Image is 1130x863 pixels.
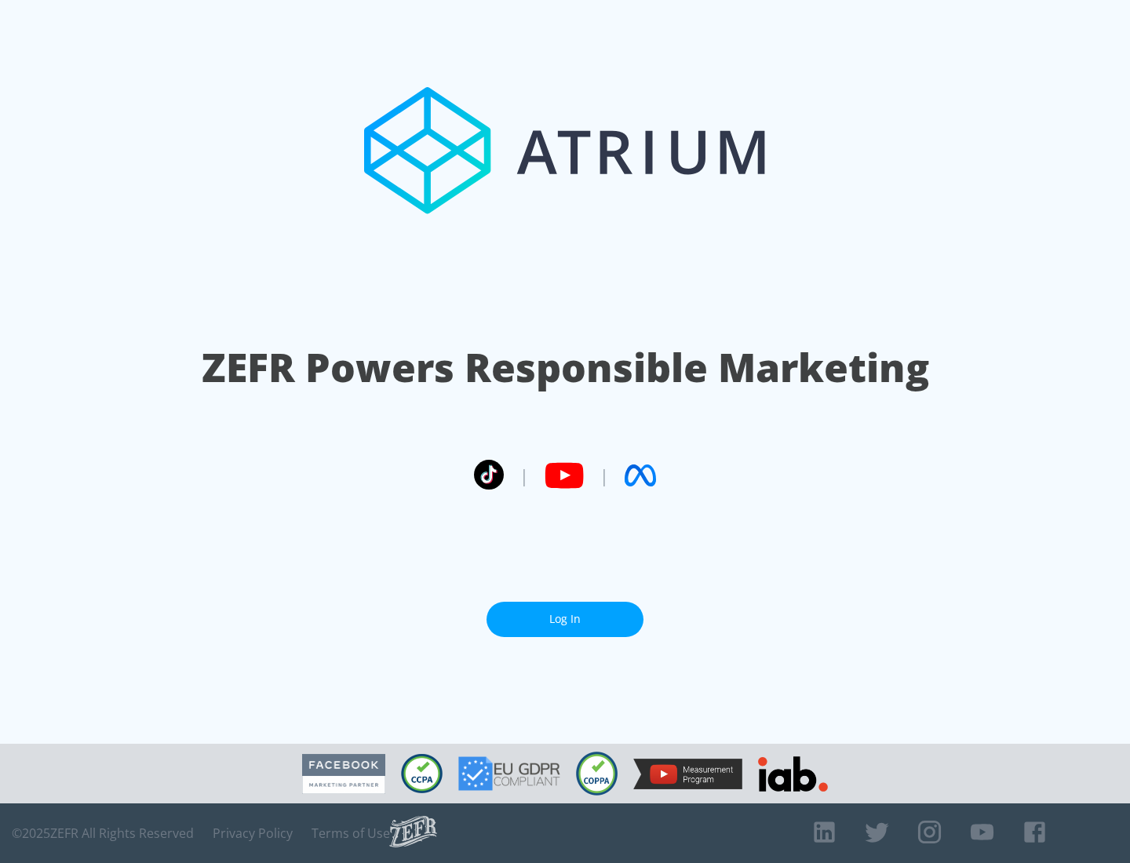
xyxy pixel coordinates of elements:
span: | [519,464,529,487]
a: Terms of Use [312,825,390,841]
a: Log In [487,602,643,637]
img: IAB [758,756,828,792]
img: GDPR Compliant [458,756,560,791]
img: COPPA Compliant [576,752,618,796]
img: YouTube Measurement Program [633,759,742,789]
img: Facebook Marketing Partner [302,754,385,794]
a: Privacy Policy [213,825,293,841]
img: CCPA Compliant [401,754,443,793]
span: © 2025 ZEFR All Rights Reserved [12,825,194,841]
h1: ZEFR Powers Responsible Marketing [202,340,929,395]
span: | [600,464,609,487]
